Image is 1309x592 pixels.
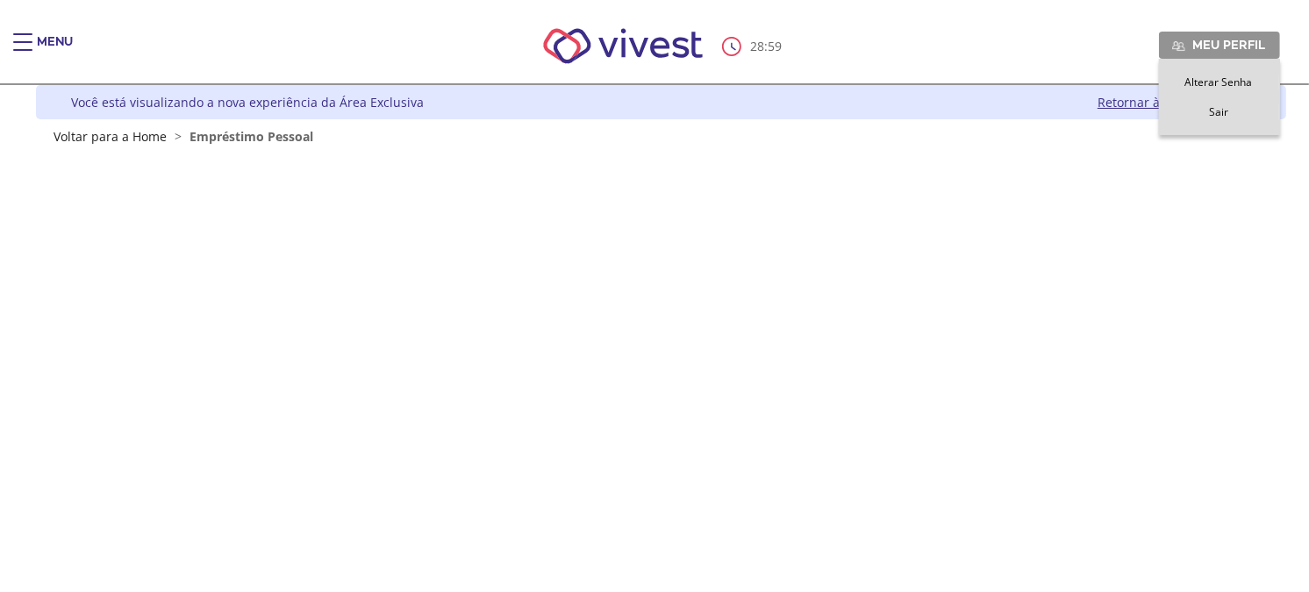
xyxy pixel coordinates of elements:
span: 28 [750,38,764,54]
img: Meu perfil [1172,39,1185,53]
span: > [170,128,186,145]
a: Retornar à versão clássica [1098,94,1251,111]
span: Meu perfil [1193,37,1266,53]
div: Você está visualizando a nova experiência da Área Exclusiva [71,94,424,111]
span: Empréstimo Pessoal [190,128,313,145]
img: Vivest [524,9,723,83]
span: Sair [1209,104,1228,119]
a: Alterar Senha [1160,75,1279,89]
a: Sair [1160,104,1279,119]
div: Menu [37,33,73,68]
span: 59 [768,38,782,54]
a: Voltar para a Home [54,128,167,145]
div: : [722,37,785,56]
a: Meu perfil [1159,32,1280,58]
